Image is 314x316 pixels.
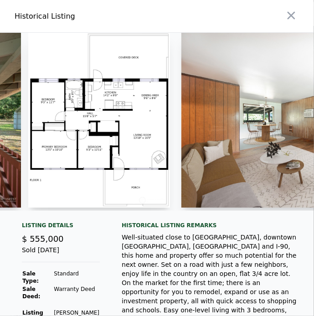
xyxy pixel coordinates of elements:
[28,33,170,208] img: Property Img
[22,286,41,300] strong: Sale Deed:
[22,234,64,244] span: $ 555,000
[22,222,100,233] div: Listing Details
[122,222,299,229] div: Historical Listing remarks
[22,270,39,284] strong: Sale Type:
[15,11,154,22] div: Historical Listing
[22,245,100,262] div: Sold [DATE]
[53,285,100,301] td: Warranty Deed
[53,270,100,285] td: Standard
